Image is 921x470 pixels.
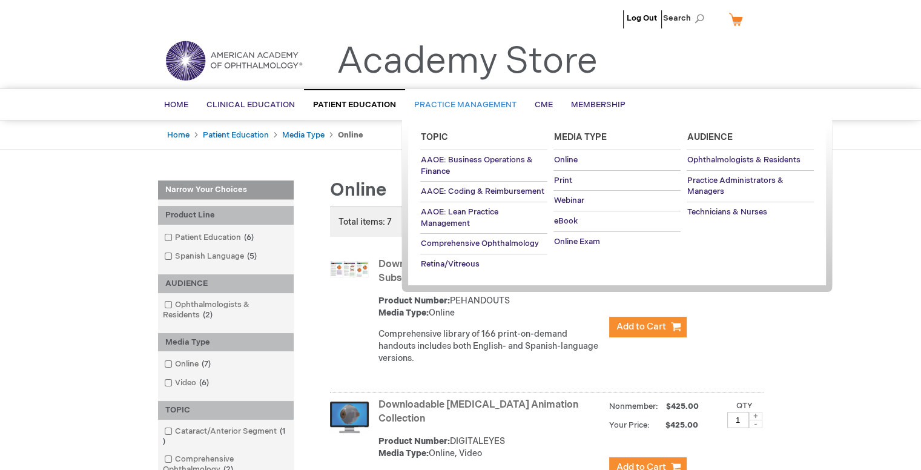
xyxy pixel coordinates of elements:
[241,233,257,242] span: 6
[164,100,188,110] span: Home
[687,132,732,142] span: Audience
[420,239,538,248] span: Comprehensive Ophthalmology
[414,100,517,110] span: Practice Management
[158,333,294,352] div: Media Type
[420,187,544,196] span: AAOE: Coding & Reimbursement
[378,435,603,460] div: DIGITALEYES Online, Video
[378,448,429,458] strong: Media Type:
[161,359,216,370] a: Online7
[337,40,598,84] a: Academy Store
[687,207,767,217] span: Technicians & Nurses
[664,402,701,411] span: $425.00
[378,259,568,284] a: Downloadable Patient Education Handout Subscription
[378,308,429,318] strong: Media Type:
[609,317,687,337] button: Add to Cart
[378,328,603,365] div: Comprehensive library of 166 print-on-demand handouts includes both English- and Spanish-language...
[571,100,626,110] span: Membership
[652,420,700,430] span: $425.00
[313,100,396,110] span: Patient Education
[535,100,553,110] span: CME
[338,217,392,227] span: Total items: 7
[206,100,295,110] span: Clinical Education
[736,401,753,411] label: Qty
[378,295,603,319] div: PEHANDOUTS Online
[167,130,190,140] a: Home
[420,132,447,142] span: Topic
[158,206,294,225] div: Product Line
[158,401,294,420] div: TOPIC
[663,6,709,30] span: Search
[158,274,294,293] div: AUDIENCE
[553,196,584,205] span: Webinar
[378,296,450,306] strong: Product Number:
[378,436,450,446] strong: Product Number:
[553,176,572,185] span: Print
[553,237,599,247] span: Online Exam
[244,251,260,261] span: 5
[687,176,783,197] span: Practice Administrators & Managers
[338,130,363,140] strong: Online
[196,378,212,388] span: 6
[420,207,498,228] span: AAOE: Lean Practice Management
[161,299,291,321] a: Ophthalmologists & Residents2
[161,232,259,243] a: Patient Education6
[161,426,291,448] a: Cataract/Anterior Segment1
[199,359,214,369] span: 7
[161,251,262,262] a: Spanish Language5
[330,179,386,201] span: Online
[163,426,285,446] span: 1
[553,132,606,142] span: Media Type
[627,13,657,23] a: Log Out
[609,420,650,430] strong: Your Price:
[200,310,216,320] span: 2
[282,130,325,140] a: Media Type
[687,155,800,165] span: Ophthalmologists & Residents
[420,155,532,176] span: AAOE: Business Operations & Finance
[161,377,214,389] a: Video6
[203,130,269,140] a: Patient Education
[420,259,479,269] span: Retina/Vitreous
[727,412,749,428] input: Qty
[158,180,294,200] strong: Narrow Your Choices
[616,321,666,333] span: Add to Cart
[330,402,369,433] img: Downloadable Patient Education Animation Collection
[609,399,658,414] strong: Nonmember:
[553,155,577,165] span: Online
[378,399,578,425] a: Downloadable [MEDICAL_DATA] Animation Collection
[330,261,369,277] img: Downloadable Patient Education Handout Subscription
[553,216,577,226] span: eBook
